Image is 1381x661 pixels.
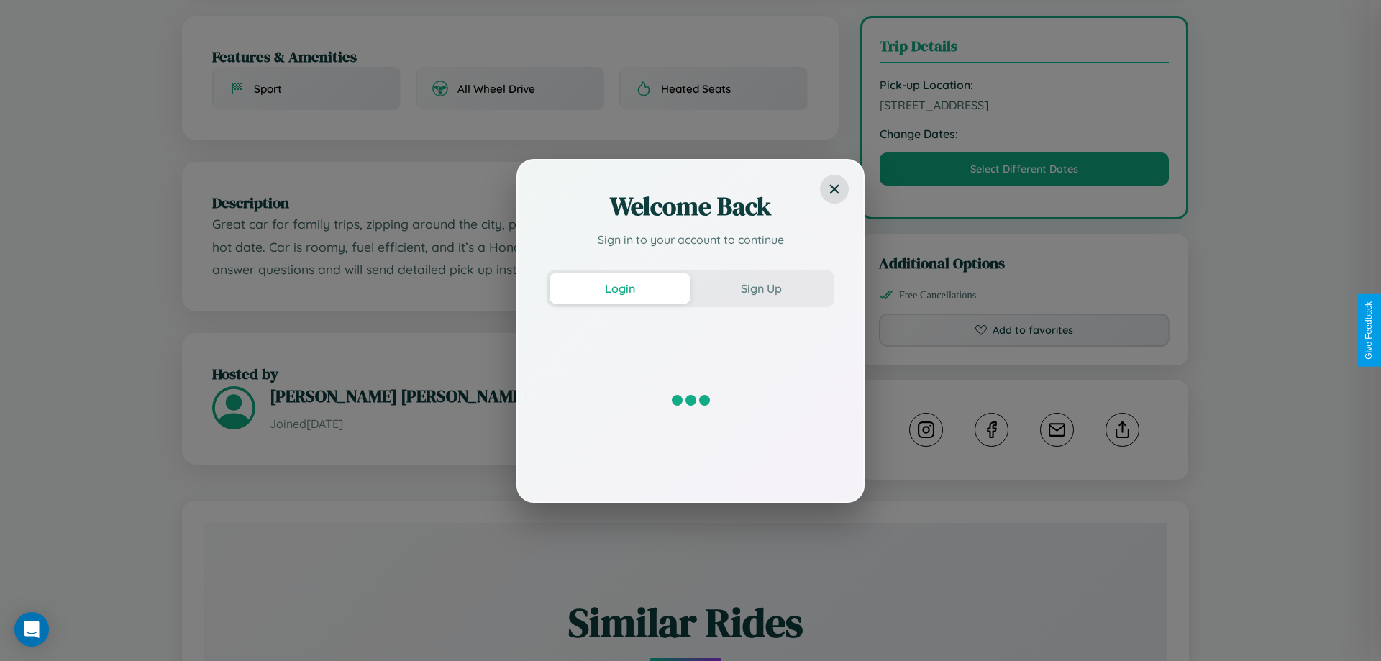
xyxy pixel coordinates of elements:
[14,612,49,647] div: Open Intercom Messenger
[690,273,831,304] button: Sign Up
[550,273,690,304] button: Login
[547,189,834,224] h2: Welcome Back
[547,231,834,248] p: Sign in to your account to continue
[1364,301,1374,360] div: Give Feedback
